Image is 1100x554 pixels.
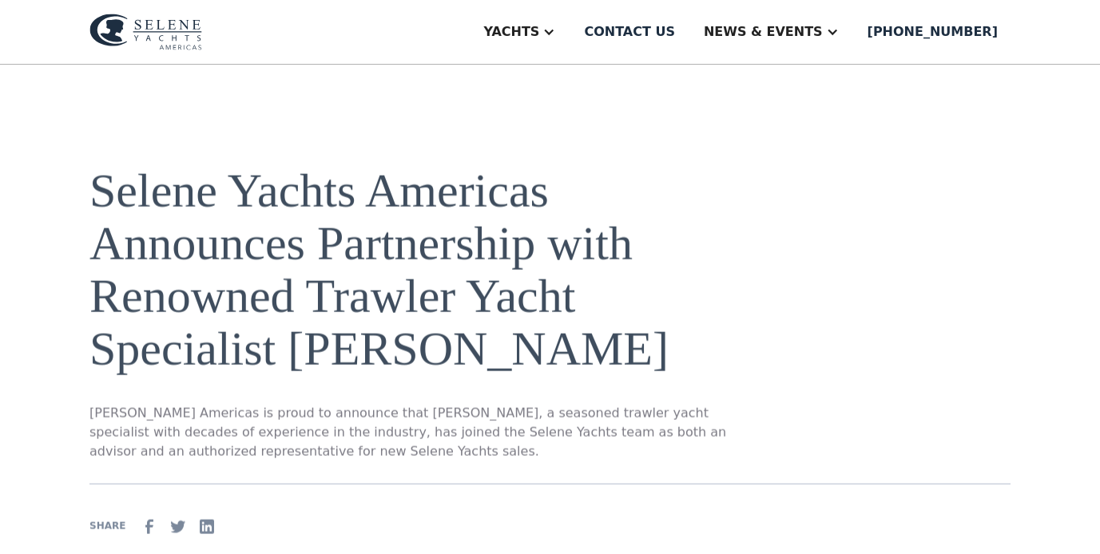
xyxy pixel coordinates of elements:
[584,22,675,42] div: Contact us
[140,516,159,536] img: facebook
[89,164,754,375] h1: Selene Yachts Americas Announces Partnership with Renowned Trawler Yacht Specialist [PERSON_NAME]
[197,516,216,536] img: Linkedin
[704,22,823,42] div: News & EVENTS
[169,516,188,536] img: Twitter
[483,22,539,42] div: Yachts
[89,404,754,461] p: [PERSON_NAME] Americas is proud to announce that [PERSON_NAME], a seasoned trawler yacht speciali...
[89,14,202,50] img: logo
[868,22,998,42] div: [PHONE_NUMBER]
[89,519,125,533] div: SHARE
